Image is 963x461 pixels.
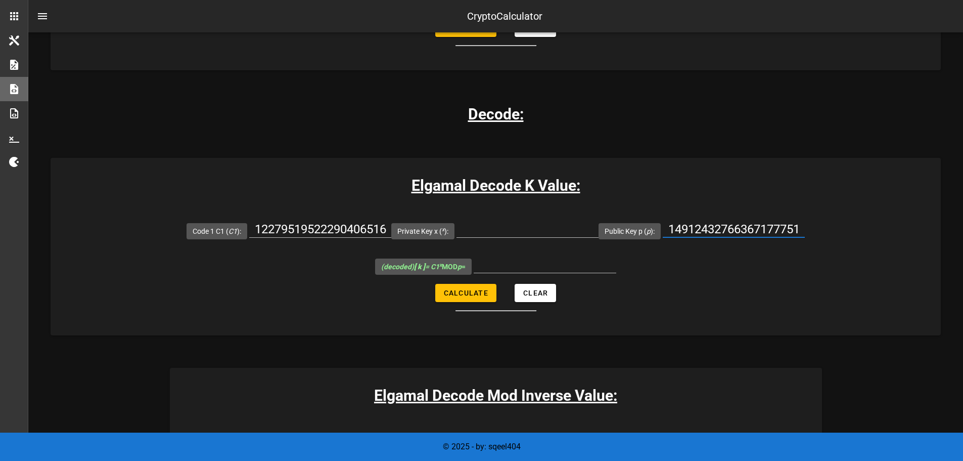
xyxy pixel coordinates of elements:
[647,227,651,235] i: p
[443,289,488,297] span: Calculate
[467,9,542,24] div: CryptoCalculator
[51,174,941,197] h3: Elgamal Decode K Value:
[439,262,442,268] sup: x
[442,226,444,233] sup: x
[605,226,655,236] label: Public Key p ( ):
[193,226,241,236] label: Code 1 C1 ( ):
[515,284,556,302] button: Clear
[381,263,442,271] i: (decoded) = C1
[435,284,496,302] button: Calculate
[468,103,524,125] h3: Decode:
[457,263,462,271] i: p
[381,263,466,271] span: MOD =
[414,263,425,271] b: [ k ]
[170,384,822,407] h3: Elgamal Decode Mod Inverse Value:
[397,226,448,236] label: Private Key x ( ):
[228,227,237,235] i: C1
[30,4,55,28] button: nav-menu-toggle
[443,442,521,451] span: © 2025 - by: sqeel404
[523,289,548,297] span: Clear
